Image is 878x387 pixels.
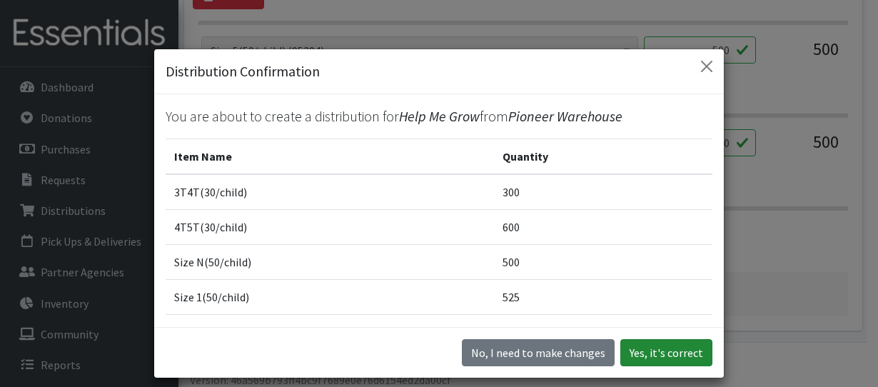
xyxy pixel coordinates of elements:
[695,55,718,78] button: Close
[494,174,712,210] td: 300
[399,107,480,125] span: Help Me Grow
[494,210,712,245] td: 600
[166,280,494,315] td: Size 1(50/child)
[494,139,712,175] th: Quantity
[494,245,712,280] td: 500
[166,106,712,127] p: You are about to create a distribution for from
[494,280,712,315] td: 525
[166,61,320,82] h5: Distribution Confirmation
[462,339,615,366] button: No I need to make changes
[166,210,494,245] td: 4T5T(30/child)
[508,107,622,125] span: Pioneer Warehouse
[494,315,712,350] td: 500
[620,339,712,366] button: Yes, it's correct
[166,315,494,350] td: Size 2(50/child)
[166,174,494,210] td: 3T4T(30/child)
[166,139,494,175] th: Item Name
[166,245,494,280] td: Size N(50/child)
